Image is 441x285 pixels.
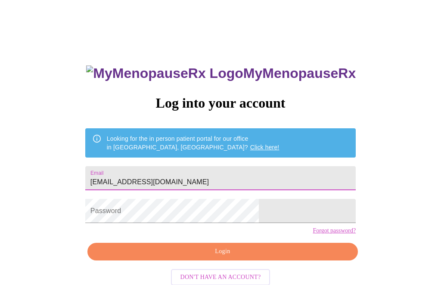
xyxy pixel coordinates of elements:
[180,272,261,283] span: Don't have an account?
[107,131,280,155] div: Looking for the in person patient portal for our office in [GEOGRAPHIC_DATA], [GEOGRAPHIC_DATA]?
[250,144,280,151] a: Click here!
[169,273,273,280] a: Don't have an account?
[97,246,348,257] span: Login
[313,227,356,234] a: Forgot password?
[85,95,356,111] h3: Log into your account
[86,65,243,81] img: MyMenopauseRx Logo
[86,65,356,81] h3: MyMenopauseRx
[87,243,358,260] button: Login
